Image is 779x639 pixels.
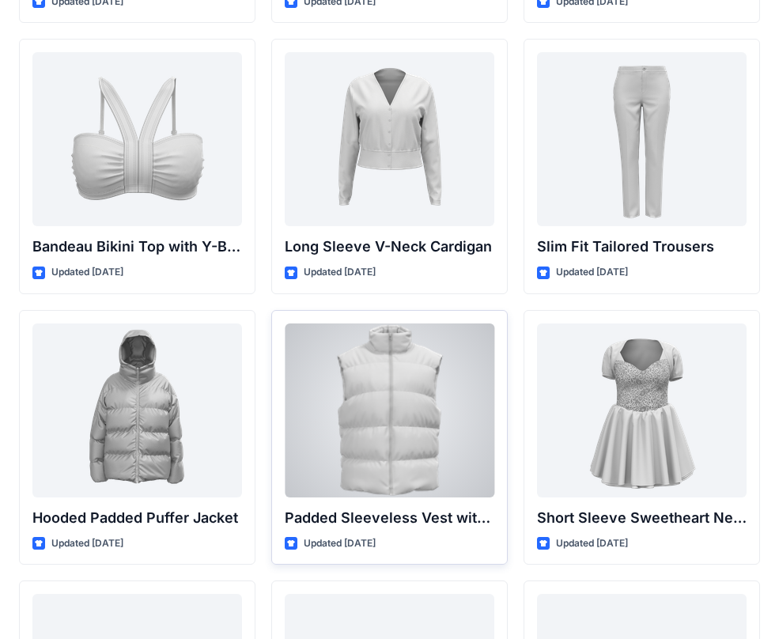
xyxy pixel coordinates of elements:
[556,264,628,281] p: Updated [DATE]
[304,535,376,552] p: Updated [DATE]
[556,535,628,552] p: Updated [DATE]
[32,236,242,258] p: Bandeau Bikini Top with Y-Back Straps and Stitch Detail
[285,52,494,226] a: Long Sleeve V-Neck Cardigan
[537,323,747,497] a: Short Sleeve Sweetheart Neckline Mini Dress with Textured Bodice
[285,236,494,258] p: Long Sleeve V-Neck Cardigan
[537,236,747,258] p: Slim Fit Tailored Trousers
[537,507,747,529] p: Short Sleeve Sweetheart Neckline Mini Dress with Textured Bodice
[285,323,494,497] a: Padded Sleeveless Vest with Stand Collar
[537,52,747,226] a: Slim Fit Tailored Trousers
[51,264,123,281] p: Updated [DATE]
[32,52,242,226] a: Bandeau Bikini Top with Y-Back Straps and Stitch Detail
[304,264,376,281] p: Updated [DATE]
[32,507,242,529] p: Hooded Padded Puffer Jacket
[32,323,242,497] a: Hooded Padded Puffer Jacket
[51,535,123,552] p: Updated [DATE]
[285,507,494,529] p: Padded Sleeveless Vest with Stand Collar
